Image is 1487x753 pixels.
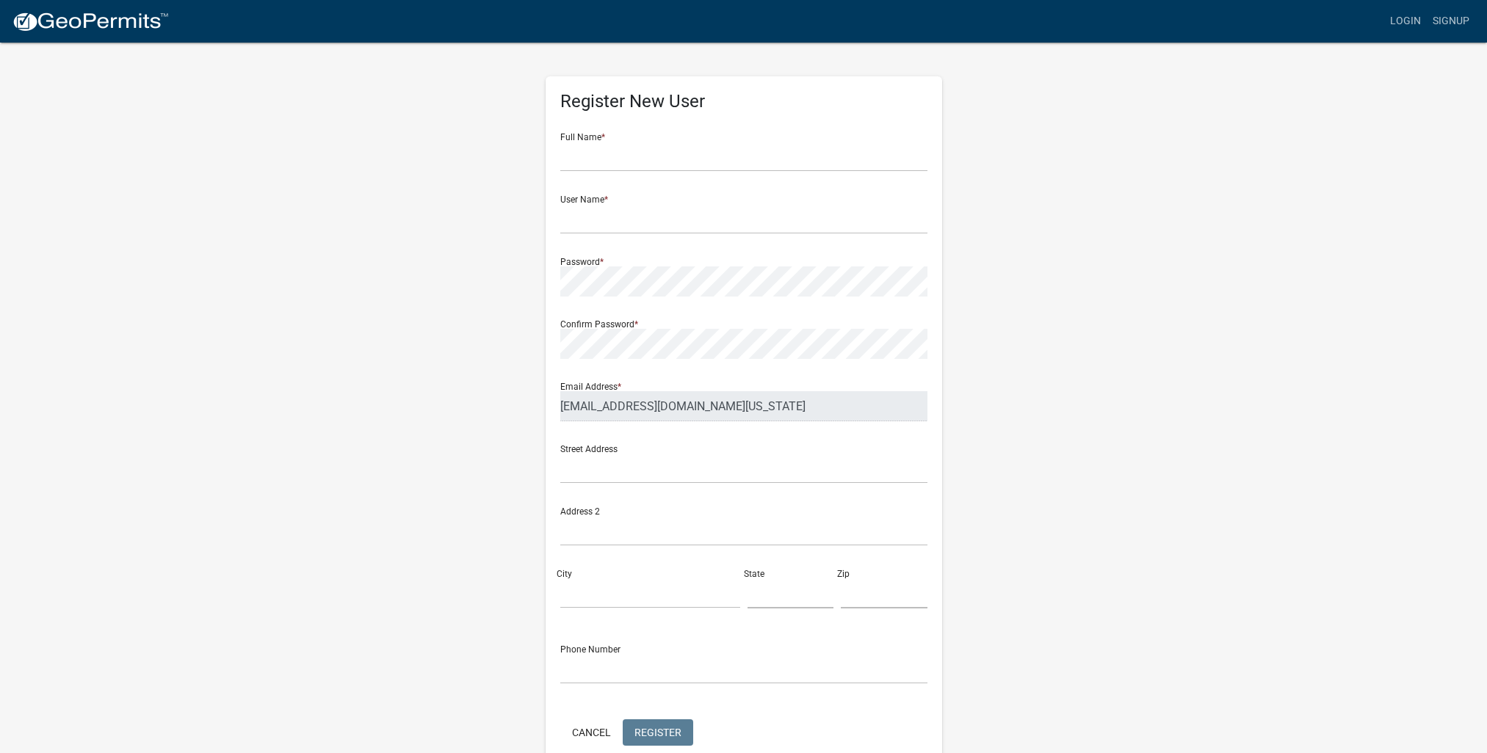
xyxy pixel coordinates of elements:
a: Login [1384,7,1427,35]
a: Signup [1427,7,1475,35]
h5: Register New User [560,91,927,112]
span: Register [634,726,681,738]
button: Register [623,719,693,746]
button: Cancel [560,719,623,746]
